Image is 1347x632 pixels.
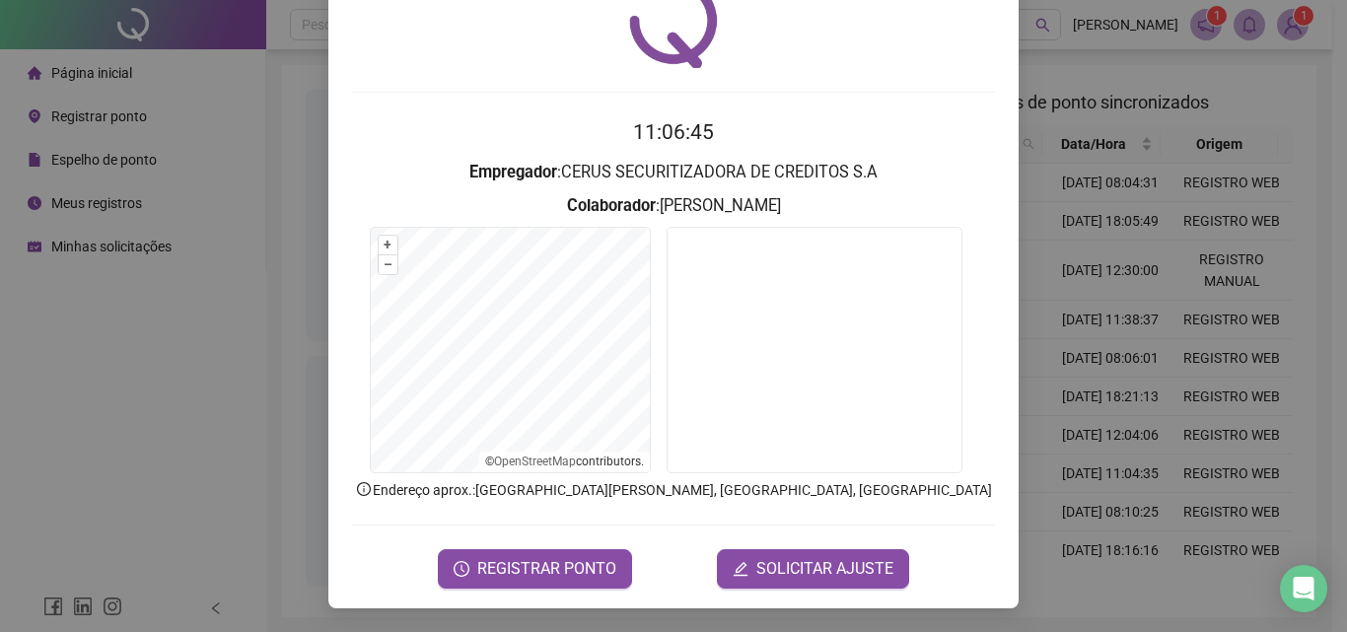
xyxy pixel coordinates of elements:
[469,163,557,181] strong: Empregador
[454,561,469,577] span: clock-circle
[567,196,656,215] strong: Colaborador
[1280,565,1327,612] div: Open Intercom Messenger
[485,455,644,468] li: © contributors.
[717,549,909,589] button: editSOLICITAR AJUSTE
[756,557,893,581] span: SOLICITAR AJUSTE
[352,479,995,501] p: Endereço aprox. : [GEOGRAPHIC_DATA][PERSON_NAME], [GEOGRAPHIC_DATA], [GEOGRAPHIC_DATA]
[438,549,632,589] button: REGISTRAR PONTO
[477,557,616,581] span: REGISTRAR PONTO
[494,455,576,468] a: OpenStreetMap
[352,160,995,185] h3: : CERUS SECURITIZADORA DE CREDITOS S.A
[633,120,714,144] time: 11:06:45
[352,193,995,219] h3: : [PERSON_NAME]
[733,561,748,577] span: edit
[379,255,397,274] button: –
[379,236,397,254] button: +
[355,480,373,498] span: info-circle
